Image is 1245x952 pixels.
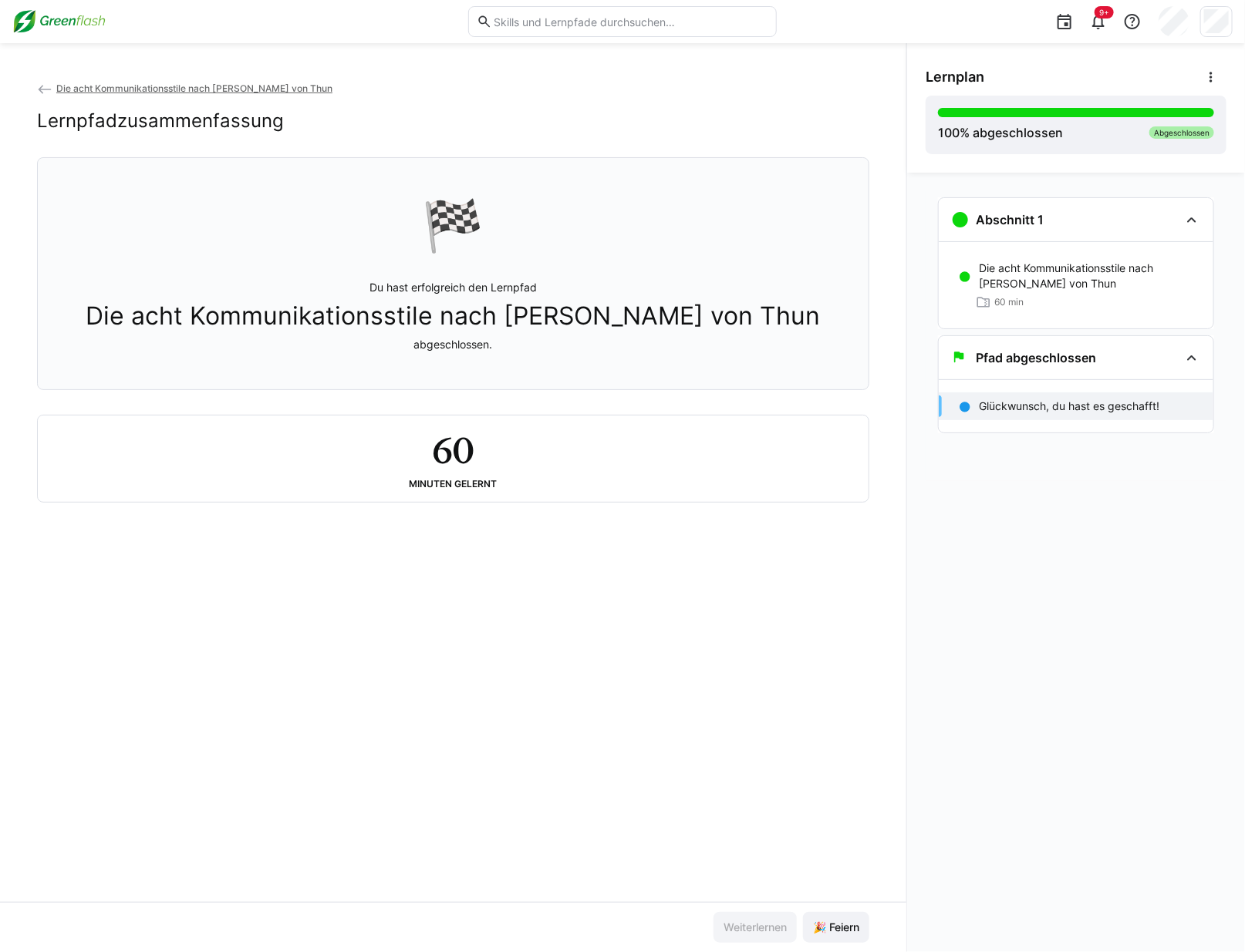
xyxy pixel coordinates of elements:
h3: Abschnitt 1 [976,212,1044,227]
span: 60 min [994,296,1024,308]
h2: Lernpfadzusammenfassung [37,109,284,133]
p: Glückwunsch, du hast es geschafft! [979,399,1159,414]
span: 🎉 Feiern [811,920,862,935]
a: Die acht Kommunikationsstile nach [PERSON_NAME] von Thun [37,82,332,94]
button: 🎉 Feiern [803,912,869,943]
h3: Pfad abgeschlossen [976,350,1096,365]
div: Minuten gelernt [410,479,498,489]
input: Skills und Lernpfade durchsuchen… [492,15,768,29]
p: Die acht Kommunikationsstile nach [PERSON_NAME] von Thun [979,261,1201,291]
p: Du hast erfolgreich den Lernpfad abgeschlossen. [86,280,821,352]
h2: 60 [432,428,474,473]
div: Abgeschlossen [1149,126,1214,139]
span: Die acht Kommunikationsstile nach [PERSON_NAME] von Thun [86,301,821,331]
span: Lernplan [926,69,984,86]
div: % abgeschlossen [938,123,1063,142]
span: 100 [938,125,960,140]
span: Die acht Kommunikationsstile nach [PERSON_NAME] von Thun [56,82,332,94]
div: 🏁 [423,195,484,255]
span: 9+ [1099,8,1109,17]
button: Weiterlernen [714,912,797,943]
span: Weiterlernen [721,920,789,935]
